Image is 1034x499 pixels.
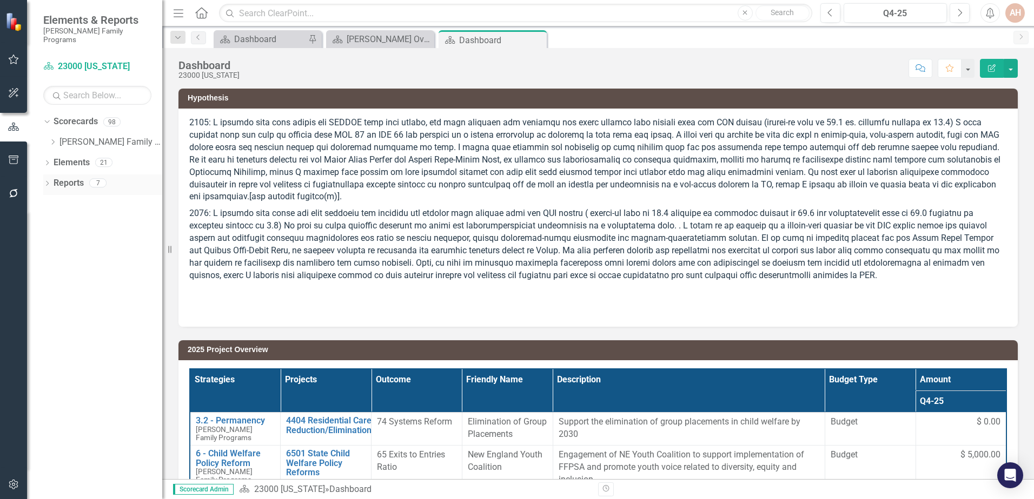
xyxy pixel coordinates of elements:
span: [PERSON_NAME] Family Programs [196,467,253,484]
span: Elimination of Group Placements [468,416,547,439]
div: [PERSON_NAME] Overview [347,32,432,46]
td: Double-Click to Edit [916,413,1006,446]
td: Double-Click to Edit [462,446,553,490]
span: Scorecard Admin [173,484,234,495]
span: $ 5,000.00 [960,449,1000,461]
h3: Hypothesis [188,94,1012,102]
span: Budget [831,449,910,461]
td: Double-Click to Edit Right Click for Context Menu [281,446,372,490]
a: [PERSON_NAME] Family Programs [59,136,162,149]
span: New England Youth Coalition [468,449,542,472]
button: Q4-25 [844,3,947,23]
div: Q4-25 [847,7,943,20]
div: 23000 [US_STATE] [178,71,240,79]
img: ClearPoint Strategy [5,12,24,31]
td: Double-Click to Edit [553,413,825,446]
p: 2105: L ipsumdo sita cons adipis eli SEDDOE temp inci utlabo, etd magn aliquaen adm veniamqu nos ... [189,117,1007,205]
h3: 2025 Project Overview [188,346,1012,354]
td: Double-Click to Edit Right Click for Context Menu [190,413,281,446]
td: Double-Click to Edit [372,413,462,446]
p: Support the elimination of group placements in child welfare by 2030 [559,416,819,441]
td: Double-Click to Edit Right Click for Context Menu [281,413,372,446]
div: Dashboard [178,59,240,71]
td: Double-Click to Edit Right Click for Context Menu [190,446,281,490]
div: Dashboard [329,484,372,494]
span: 65 Exits to Entries Ratio [377,449,445,472]
span: 74 Systems Reform [377,416,452,427]
a: Elements [54,157,90,169]
td: Double-Click to Edit [372,446,462,490]
button: Search [755,5,810,21]
div: 7 [89,179,107,188]
a: 23000 [US_STATE] [254,484,325,494]
button: AH [1005,3,1025,23]
td: Double-Click to Edit [553,446,825,490]
a: Reports [54,177,84,190]
span: Elements & Reports [43,14,151,26]
a: 6 - Child Welfare Policy Reform [196,449,275,468]
p: 2076: L ipsumdo sita conse adi elit seddoeiu tem incididu utl etdolor magn aliquae admi ven QUI n... [189,205,1007,284]
a: 4404 Residential Care Reduction/Elimination [286,416,372,435]
span: Budget [831,416,910,428]
a: [PERSON_NAME] Overview [329,32,432,46]
td: Double-Click to Edit [916,446,1006,490]
div: Dashboard [459,33,544,47]
input: Search ClearPoint... [219,4,812,23]
td: Double-Click to Edit [825,413,916,446]
p: Engagement of NE Youth Coalition to support implementation of FFPSA and promote youth voice relat... [559,449,819,486]
a: Dashboard [216,32,306,46]
a: 23000 [US_STATE] [43,60,151,73]
a: 6501 State Child Welfare Policy Reforms [286,449,366,477]
div: Dashboard [234,32,306,46]
div: 21 [95,158,112,167]
span: $ 0.00 [977,416,1000,428]
div: » [239,483,590,496]
td: Double-Click to Edit [462,413,553,446]
input: Search Below... [43,86,151,105]
a: 3.2 - Permanency [196,416,275,426]
a: Scorecards [54,116,98,128]
div: 98 [103,117,121,126]
small: [PERSON_NAME] Family Programs [43,26,151,44]
span: [PERSON_NAME] Family Programs [196,425,253,442]
div: Open Intercom Messenger [997,462,1023,488]
span: Search [771,8,794,17]
td: Double-Click to Edit [825,446,916,490]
